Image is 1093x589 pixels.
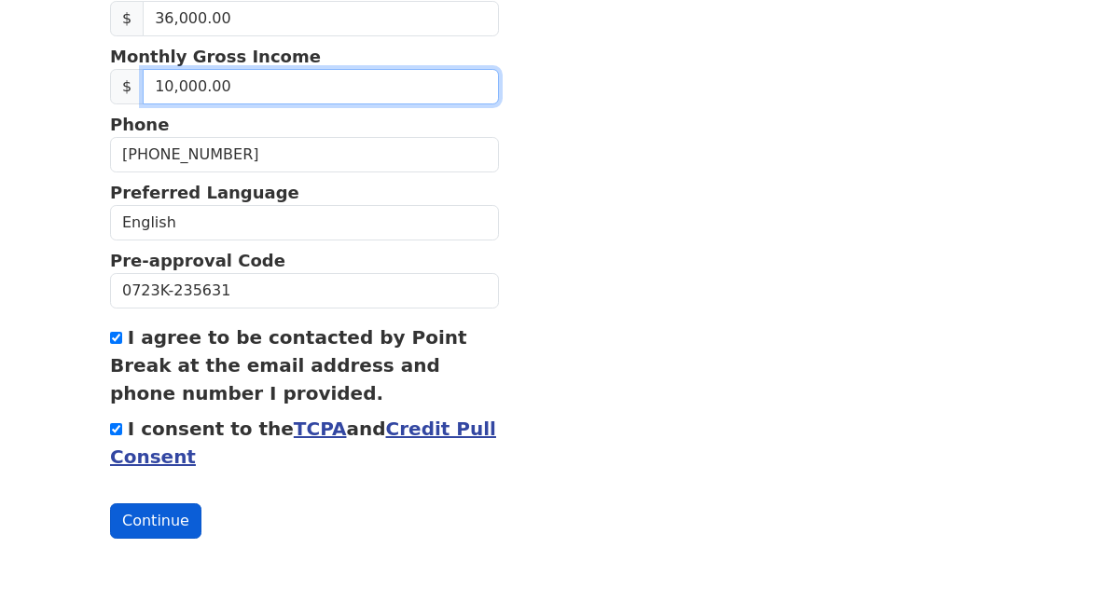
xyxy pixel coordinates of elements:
a: TCPA [294,418,347,440]
input: Requested Loan Amount [143,1,499,36]
label: I consent to the and [110,418,496,468]
button: Continue [110,503,201,539]
strong: Preferred Language [110,183,299,202]
input: Pre-approval Code [110,273,499,308]
input: 0.00 [143,69,499,104]
label: I agree to be contacted by Point Break at the email address and phone number I provided. [110,326,467,404]
span: $ [110,69,144,104]
strong: Pre-approval Code [110,251,285,270]
p: Monthly Gross Income [110,44,499,69]
a: Credit Pull Consent [110,418,496,468]
strong: Phone [110,115,169,134]
input: Phone [110,137,499,172]
span: $ [110,1,144,36]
